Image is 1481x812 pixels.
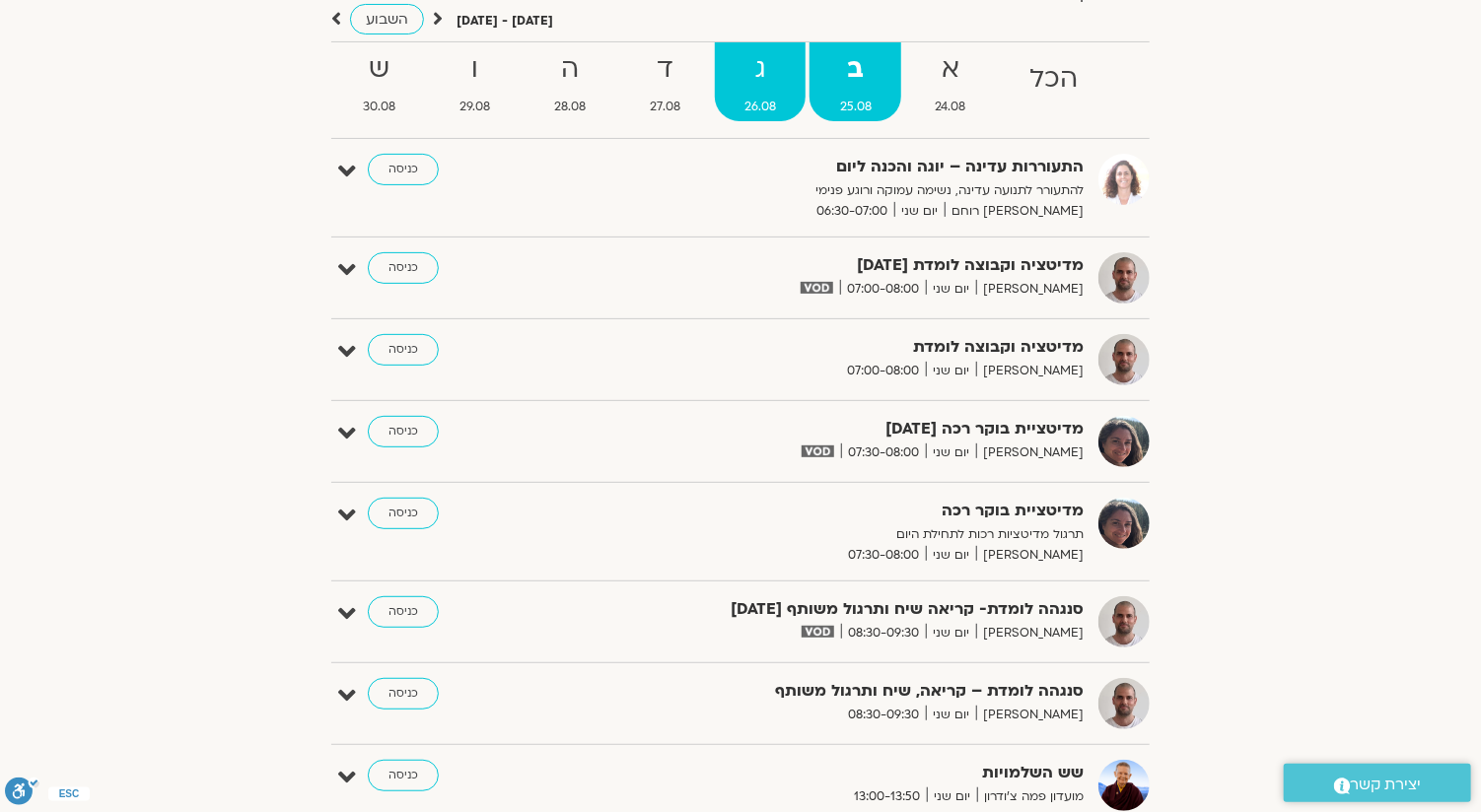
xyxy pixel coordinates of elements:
[368,154,439,185] a: כניסה
[525,97,616,117] span: 28.08
[810,47,901,92] strong: ב
[840,361,926,381] span: 07:00-08:00
[926,279,976,300] span: יום שני
[620,47,711,92] strong: ד
[841,545,926,566] span: 07:30-08:00
[430,47,521,92] strong: ו
[333,47,426,92] strong: ש
[1284,764,1471,802] a: יצירת קשר
[368,498,439,529] a: כניסה
[841,623,926,643] span: 08:30-09:30
[976,705,1084,725] span: [PERSON_NAME]
[600,180,1084,201] p: להתעורר לתנועה עדינה, נשימה עמוקה ורוגע פנימי
[926,545,976,566] span: יום שני
[430,42,521,121] a: ו29.08
[810,97,901,117] span: 25.08
[927,786,977,807] span: יום שני
[600,760,1084,786] strong: שש השלמויות
[1000,57,1108,101] strong: הכל
[905,47,996,92] strong: א
[905,42,996,121] a: א24.08
[600,334,1084,361] strong: מדיטציה וקבוצה לומדת
[715,97,807,117] span: 26.08
[430,97,521,117] span: 29.08
[715,42,807,121] a: ג26.08
[457,11,553,32] p: [DATE] - [DATE]
[368,678,439,710] a: כניסה
[926,361,976,381] span: יום שני
[1000,42,1108,121] a: הכל
[847,786,927,807] span: 13:00-13:50
[715,47,807,92] strong: ג
[977,786,1084,807] span: מועדון פמה צ'ודרון
[926,705,976,725] span: יום שני
[368,252,439,284] a: כניסה
[620,97,711,117] span: 27.08
[600,498,1084,524] strong: מדיטציית בוקר רכה
[841,442,926,463] span: 07:30-08:00
[976,361,1084,381] span: [PERSON_NAME]
[802,445,834,457] img: vodicon
[368,334,439,366] a: כניסה
[926,623,976,643] span: יום שני
[600,596,1084,623] strong: סנגהה לומדת- קריאה שיח ותרגול משותף [DATE]
[525,47,616,92] strong: ה
[905,97,996,117] span: 24.08
[620,42,711,121] a: ד27.08
[600,154,1084,180] strong: התעוררות עדינה – יוגה והכנה ליום
[841,705,926,725] span: 08:30-09:30
[368,760,439,791] a: כניסה
[810,42,901,121] a: ב25.08
[801,282,833,294] img: vodicon
[333,97,426,117] span: 30.08
[926,442,976,463] span: יום שני
[810,201,894,222] span: 06:30-07:00
[976,623,1084,643] span: [PERSON_NAME]
[350,4,424,34] a: השבוע
[600,524,1084,545] p: תרגול מדיטציות רכות לתחילת היום
[600,678,1084,705] strong: סנגהה לומדת – קריאה, שיח ותרגול משותף
[525,42,616,121] a: ה28.08
[976,442,1084,463] span: [PERSON_NAME]
[1351,772,1422,798] span: יצירת קשר
[366,10,408,29] span: השבוע
[945,201,1084,222] span: [PERSON_NAME] רוחם
[368,416,439,447] a: כניסה
[976,545,1084,566] span: [PERSON_NAME]
[802,626,834,638] img: vodicon
[894,201,945,222] span: יום שני
[333,42,426,121] a: ש30.08
[368,596,439,628] a: כניסה
[976,279,1084,300] span: [PERSON_NAME]
[600,252,1084,279] strong: מדיטציה וקבוצה לומדת [DATE]
[840,279,926,300] span: 07:00-08:00
[600,416,1084,442] strong: מדיטציית בוקר רכה [DATE]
